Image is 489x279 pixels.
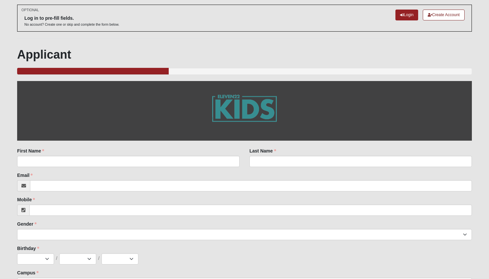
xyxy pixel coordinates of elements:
[17,245,39,252] label: Birthday
[249,148,276,154] label: Last Name
[17,221,37,227] label: Gender
[17,172,33,179] label: Email
[199,81,290,141] img: GetImage.ashx
[56,255,57,262] span: /
[17,47,472,62] h1: Applicant
[17,196,35,203] label: Mobile
[21,8,39,13] small: OPTIONAL
[24,22,119,27] p: No account? Create one or skip and complete the form below.
[395,10,418,20] a: Login
[423,10,465,20] a: Create Account
[17,269,39,276] label: Campus
[24,15,119,21] h6: Log in to pre-fill fields.
[17,148,44,154] label: First Name
[98,255,100,262] span: /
